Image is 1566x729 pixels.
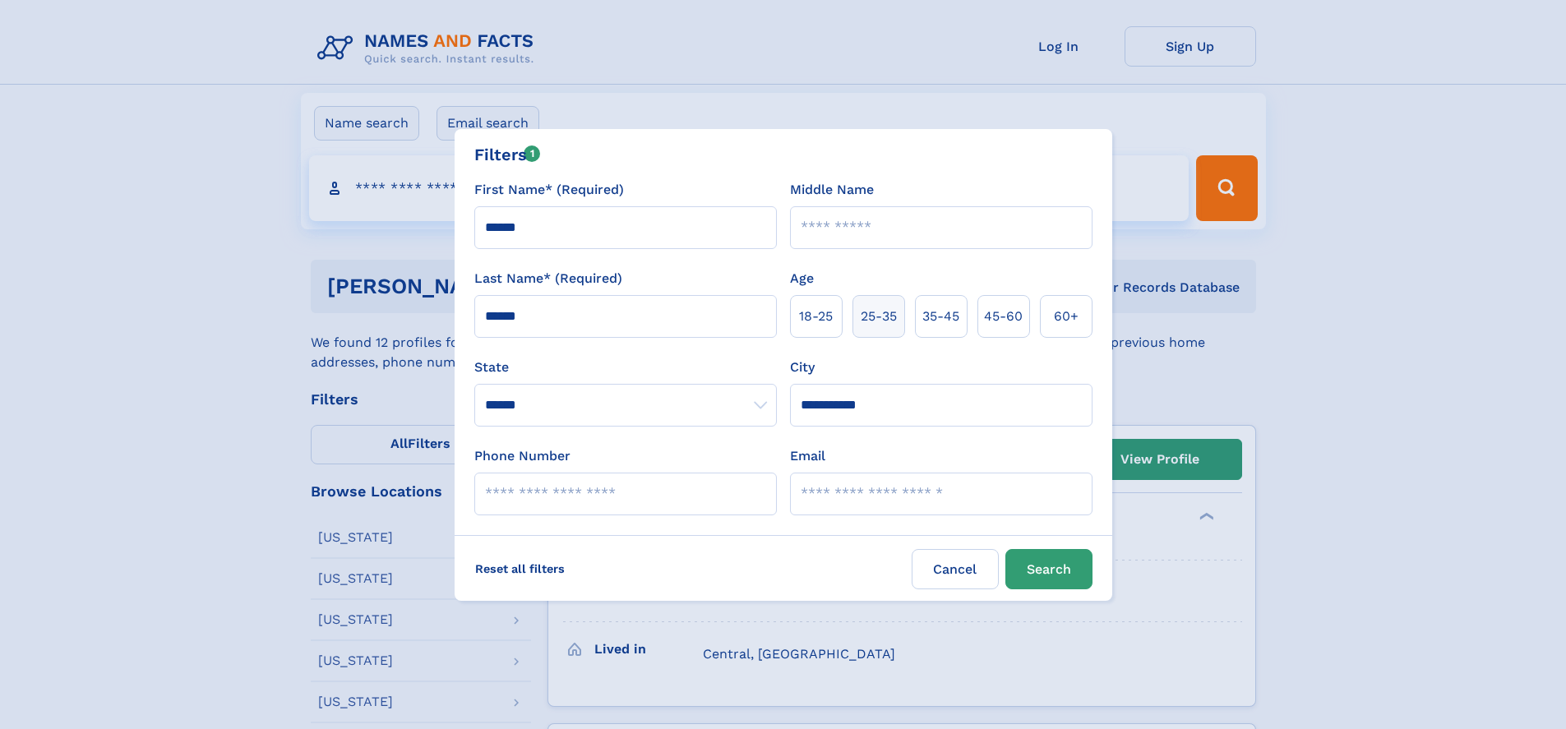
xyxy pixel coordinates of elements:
[474,446,571,466] label: Phone Number
[474,180,624,200] label: First Name* (Required)
[790,358,815,377] label: City
[790,269,814,288] label: Age
[790,446,825,466] label: Email
[799,307,833,326] span: 18‑25
[474,269,622,288] label: Last Name* (Required)
[790,180,874,200] label: Middle Name
[912,549,999,589] label: Cancel
[474,358,777,377] label: State
[474,142,541,167] div: Filters
[464,549,575,588] label: Reset all filters
[1005,549,1093,589] button: Search
[1054,307,1079,326] span: 60+
[861,307,897,326] span: 25‑35
[984,307,1023,326] span: 45‑60
[922,307,959,326] span: 35‑45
